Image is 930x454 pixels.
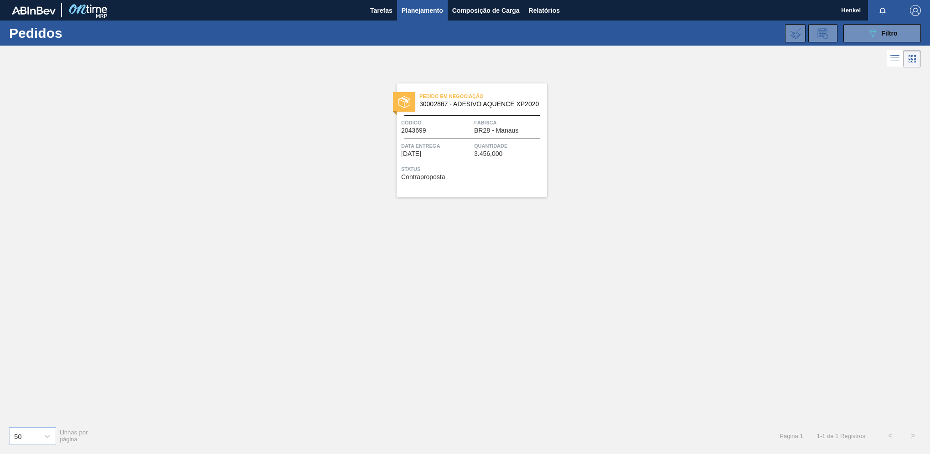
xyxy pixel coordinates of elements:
span: Status [401,165,545,174]
span: 30002867 - ADESIVO AQUENCE XP2020 [419,101,540,108]
img: Logout [910,5,921,16]
a: statusPedido em Negociação30002867 - ADESIVO AQUENCE XP2020Código2043699FábricaBR28 - ManausData ... [383,83,547,197]
div: 50 [14,432,22,440]
span: Tarefas [370,5,393,16]
button: > [902,424,925,447]
span: Filtro [882,30,898,37]
span: Fábrica [474,118,545,127]
span: 1 - 1 de 1 Registros [817,433,865,439]
span: Código [401,118,472,127]
img: status [398,96,410,108]
h1: Pedidos [9,28,147,38]
span: Linhas por página [60,429,88,443]
span: Página : 1 [780,433,803,439]
span: Quantidade [474,141,545,150]
span: 2043699 [401,127,426,134]
button: Filtro [843,24,921,42]
div: Visão em Cards [904,50,921,67]
span: Data Entrega [401,141,472,150]
span: 14/11/2025 [401,150,421,157]
span: Composição de Carga [452,5,520,16]
div: Visão em Lista [887,50,904,67]
span: Planejamento [402,5,443,16]
span: Contraproposta [401,174,445,181]
span: BR28 - Manaus [474,127,518,134]
span: Pedido em Negociação [419,92,547,101]
button: Notificações [868,4,897,17]
span: Relatórios [529,5,560,16]
img: TNhmsLtSVTkK8tSr43FrP2fwEKptu5GPRR3wAAAABJRU5ErkJggg== [12,6,56,15]
button: < [879,424,902,447]
div: Importar Negociações dos Pedidos [785,24,806,42]
span: 3.456,000 [474,150,502,157]
div: Solicitação de Revisão de Pedidos [808,24,837,42]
